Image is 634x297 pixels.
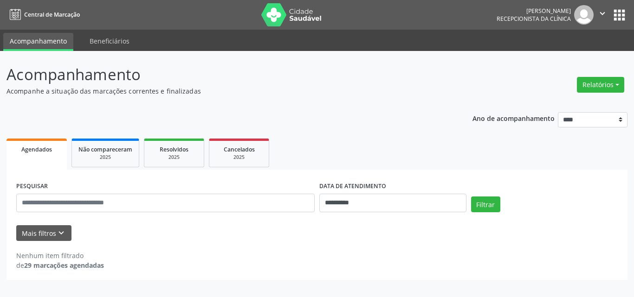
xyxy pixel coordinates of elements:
[16,225,71,241] button: Mais filtroskeyboard_arrow_down
[78,145,132,153] span: Não compareceram
[151,154,197,161] div: 2025
[6,7,80,22] a: Central de Marcação
[224,145,255,153] span: Cancelados
[24,11,80,19] span: Central de Marcação
[24,261,104,270] strong: 29 marcações agendadas
[16,251,104,260] div: Nenhum item filtrado
[216,154,262,161] div: 2025
[83,33,136,49] a: Beneficiários
[497,7,571,15] div: [PERSON_NAME]
[319,179,386,194] label: DATA DE ATENDIMENTO
[594,5,611,25] button: 
[574,5,594,25] img: img
[16,179,48,194] label: PESQUISAR
[497,15,571,23] span: Recepcionista da clínica
[160,145,188,153] span: Resolvidos
[56,228,66,238] i: keyboard_arrow_down
[471,196,500,212] button: Filtrar
[597,8,608,19] i: 
[78,154,132,161] div: 2025
[472,112,555,124] p: Ano de acompanhamento
[16,260,104,270] div: de
[577,77,624,93] button: Relatórios
[6,86,441,96] p: Acompanhe a situação das marcações correntes e finalizadas
[611,7,628,23] button: apps
[3,33,73,51] a: Acompanhamento
[6,63,441,86] p: Acompanhamento
[21,145,52,153] span: Agendados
